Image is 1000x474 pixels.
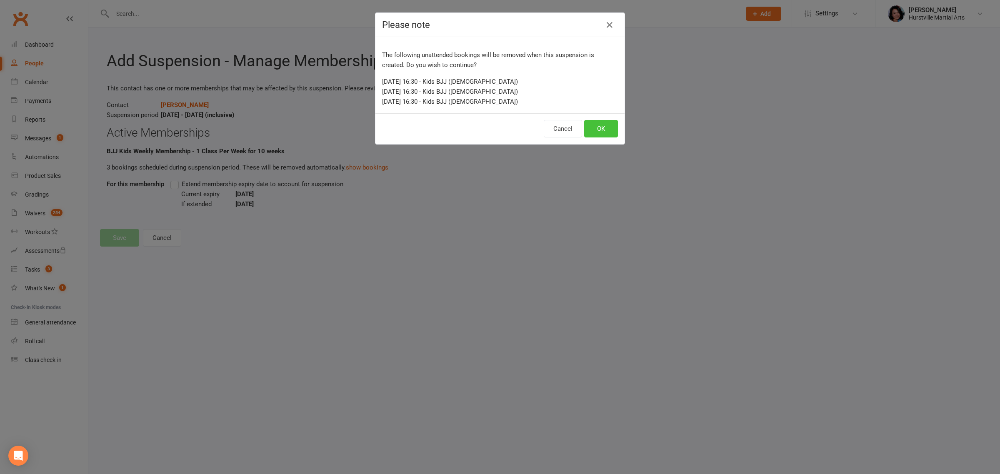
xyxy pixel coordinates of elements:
[584,120,618,137] button: OK
[382,20,618,30] h4: Please note
[382,77,618,87] div: [DATE] 16:30 - Kids BJJ ([DEMOGRAPHIC_DATA])
[382,87,618,97] div: [DATE] 16:30 - Kids BJJ ([DEMOGRAPHIC_DATA])
[382,97,618,107] div: [DATE] 16:30 - Kids BJJ ([DEMOGRAPHIC_DATA])
[544,120,582,137] button: Cancel
[8,446,28,466] div: Open Intercom Messenger
[603,18,616,32] button: Close
[382,50,618,70] p: The following unattended bookings will be removed when this suspension is created. Do you wish to...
